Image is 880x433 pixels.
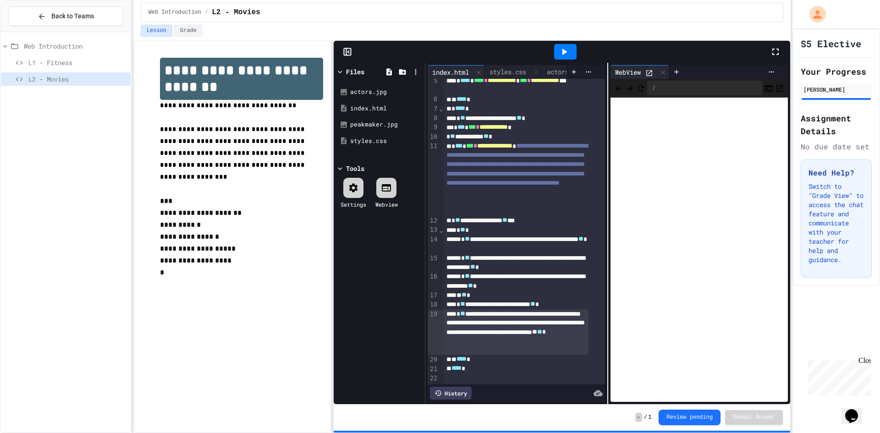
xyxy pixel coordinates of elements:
div: WebView [610,65,669,79]
div: 7 [428,104,439,114]
div: styles.css [485,65,542,79]
div: actors.jpg [350,88,422,97]
div: 9 [428,123,439,132]
button: Review pending [659,410,720,425]
span: / [644,414,647,421]
div: 15 [428,254,439,273]
div: Webview [375,200,398,208]
div: Chat with us now!Close [4,4,63,58]
button: Back to Teams [8,6,123,26]
span: Web Introduction [24,41,127,51]
button: Refresh [636,82,645,93]
div: 14 [428,235,439,254]
div: 12 [428,216,439,225]
div: / [647,81,762,95]
div: styles.css [485,67,531,77]
h2: Your Progress [801,65,872,78]
div: 8 [428,114,439,123]
div: 10 [428,132,439,142]
span: 1 [648,414,651,421]
span: Forward [625,82,634,93]
h3: Need Help? [808,167,864,178]
div: 17 [428,291,439,300]
div: index.html [350,104,422,113]
iframe: Web Preview [610,98,788,402]
div: My Account [800,4,828,25]
span: Back to Teams [51,11,94,21]
span: L1 - Fitness [28,58,127,67]
div: WebView [610,67,645,77]
div: Settings [341,200,366,208]
div: 11 [428,142,439,216]
iframe: chat widget [804,356,871,395]
span: Fold line [439,226,444,234]
span: L2 - Movies [212,7,260,18]
h2: Assignment Details [801,112,872,137]
div: No due date set [801,141,872,152]
div: [PERSON_NAME] [803,85,869,93]
span: - [635,413,642,422]
div: Files [346,67,364,77]
div: 13 [428,225,439,235]
button: Console [764,82,773,93]
p: Switch to "Grade View" to access the chat feature and communicate with your teacher for help and ... [808,182,864,264]
span: Back [614,82,623,93]
button: Open in new tab [775,82,784,93]
div: 5 [428,77,439,95]
span: Web Introduction [148,9,201,16]
div: 20 [428,355,439,364]
div: index.html [428,67,473,77]
button: Submit Answer [725,410,783,425]
button: Lesson [141,25,172,37]
div: styles.css [350,137,422,146]
div: 22 [428,374,439,383]
div: 19 [428,310,439,356]
div: actors.jpg [542,67,588,77]
div: 16 [428,272,439,291]
div: 6 [428,95,439,104]
div: History [430,387,472,400]
button: Grade [174,25,203,37]
div: actors.jpg [542,65,599,79]
iframe: chat widget [841,396,871,424]
h1: S5 Elective [801,37,861,50]
div: 21 [428,365,439,374]
div: 18 [428,300,439,309]
span: Submit Answer [732,414,775,421]
div: peakmaker.jpg [350,120,422,129]
div: index.html [428,65,485,79]
div: Tools [346,164,364,173]
span: / [205,9,208,16]
span: Fold line [439,105,444,112]
span: L2 - Movies [28,74,127,84]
